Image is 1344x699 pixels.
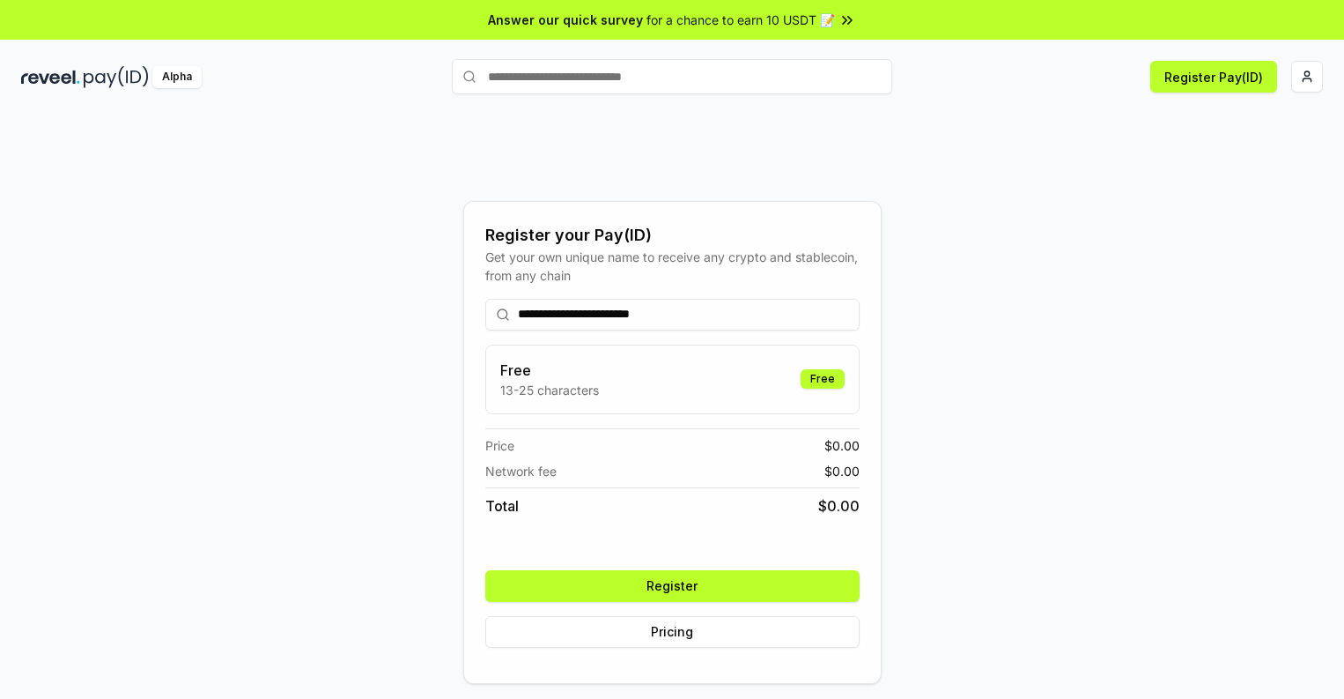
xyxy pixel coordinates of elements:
[21,66,80,88] img: reveel_dark
[485,462,557,480] span: Network fee
[485,570,860,602] button: Register
[152,66,202,88] div: Alpha
[485,616,860,648] button: Pricing
[485,223,860,248] div: Register your Pay(ID)
[646,11,835,29] span: for a chance to earn 10 USDT 📝
[485,248,860,285] div: Get your own unique name to receive any crypto and stablecoin, from any chain
[1150,61,1277,93] button: Register Pay(ID)
[485,495,519,517] span: Total
[824,436,860,455] span: $ 0.00
[500,381,599,399] p: 13-25 characters
[824,462,860,480] span: $ 0.00
[818,495,860,517] span: $ 0.00
[84,66,149,88] img: pay_id
[488,11,643,29] span: Answer our quick survey
[801,369,845,389] div: Free
[500,360,599,381] h3: Free
[485,436,514,455] span: Price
